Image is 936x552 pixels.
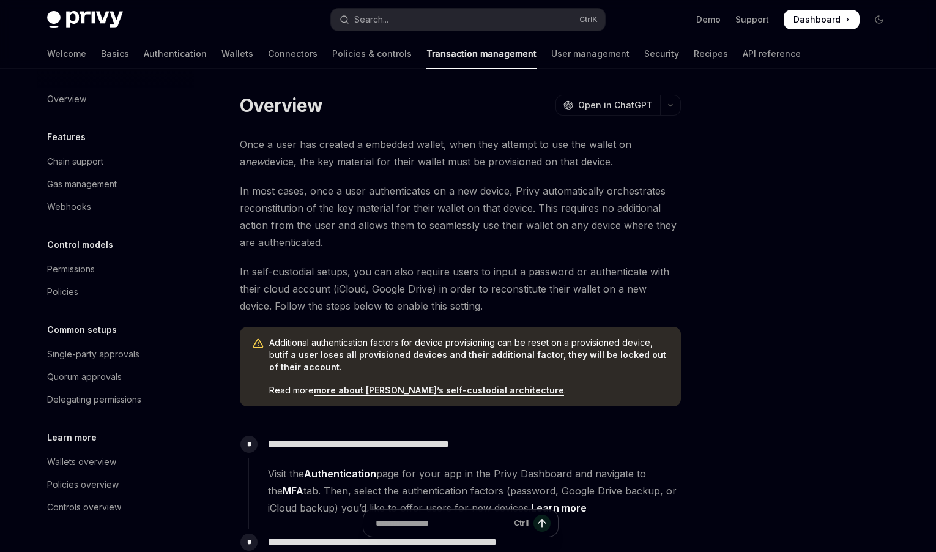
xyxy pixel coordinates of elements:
[47,285,78,299] div: Policies
[47,392,141,407] div: Delegating permissions
[47,347,139,362] div: Single-party approvals
[47,154,103,169] div: Chain support
[37,88,194,110] a: Overview
[555,95,660,116] button: Open in ChatGPT
[47,262,95,277] div: Permissions
[869,10,889,29] button: Toggle dark mode
[47,455,116,469] div: Wallets overview
[793,13,841,26] span: Dashboard
[644,39,679,69] a: Security
[101,39,129,69] a: Basics
[314,385,564,396] a: more about [PERSON_NAME]’s self-custodial architecture
[694,39,728,69] a: Recipes
[37,496,194,518] a: Controls overview
[47,370,122,384] div: Quorum approvals
[578,99,653,111] span: Open in ChatGPT
[47,200,91,214] div: Webhooks
[735,13,769,26] a: Support
[37,281,194,303] a: Policies
[37,474,194,496] a: Policies overview
[426,39,537,69] a: Transaction management
[531,502,587,515] a: Learn more
[47,130,86,144] h5: Features
[240,263,681,315] span: In self-custodial setups, you can also require users to input a password or authenticate with the...
[533,515,551,532] button: Send message
[47,323,117,337] h5: Common setups
[696,13,721,26] a: Demo
[331,9,605,31] button: Open search
[245,155,264,168] em: new
[268,39,318,69] a: Connectors
[221,39,253,69] a: Wallets
[37,196,194,218] a: Webhooks
[47,177,117,192] div: Gas management
[240,136,681,170] span: Once a user has created a embedded wallet, when they attempt to use the wallet on a device, the k...
[376,510,509,537] input: Ask a question...
[37,389,194,411] a: Delegating permissions
[47,430,97,445] h5: Learn more
[252,338,264,350] svg: Warning
[37,366,194,388] a: Quorum approvals
[332,39,412,69] a: Policies & controls
[37,343,194,365] a: Single-party approvals
[37,451,194,473] a: Wallets overview
[240,182,681,251] span: In most cases, once a user authenticates on a new device, Privy automatically orchestrates recons...
[269,349,666,372] strong: if a user loses all provisioned devices and their additional factor, they will be locked out of t...
[579,15,598,24] span: Ctrl K
[269,384,669,397] span: Read more .
[47,39,86,69] a: Welcome
[47,92,86,106] div: Overview
[47,477,119,492] div: Policies overview
[304,468,376,480] strong: Authentication
[551,39,630,69] a: User management
[47,11,123,28] img: dark logo
[784,10,860,29] a: Dashboard
[144,39,207,69] a: Authentication
[743,39,801,69] a: API reference
[37,258,194,280] a: Permissions
[354,12,388,27] div: Search...
[283,485,303,497] strong: MFA
[47,500,121,515] div: Controls overview
[268,465,680,517] span: Visit the page for your app in the Privy Dashboard and navigate to the tab. Then, select the auth...
[47,237,113,252] h5: Control models
[37,151,194,173] a: Chain support
[37,173,194,195] a: Gas management
[240,94,322,116] h1: Overview
[269,337,669,373] span: Additional authentication factors for device provisioning can be reset on a provisioned device, but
